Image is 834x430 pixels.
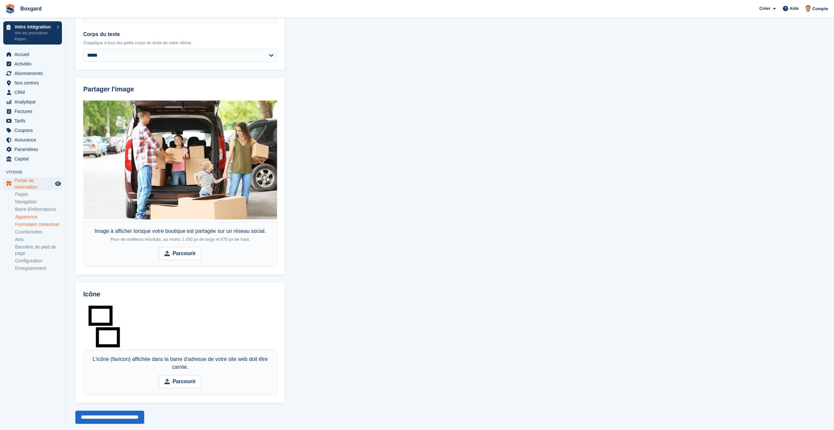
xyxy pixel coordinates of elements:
[15,258,62,264] a: Configuration
[14,78,54,87] span: Nos centres
[15,265,62,271] a: Enregistrement
[805,5,811,12] img: Alban Mackay
[18,3,44,14] a: Boxgard
[172,250,196,257] strong: Parcourir
[6,169,65,176] span: Vitrine
[15,199,62,205] a: Navigation
[3,21,62,45] a: Votre intégration Voir les prochaines étapes
[14,107,54,116] span: Factures
[83,101,277,219] img: Boxgard-social.jpg
[14,30,53,42] p: Voir les prochaines étapes
[15,206,62,213] a: Barre d'informations
[3,177,62,190] a: menu
[14,177,54,190] span: Portail de réservation
[789,5,799,12] span: Aide
[14,135,54,144] span: Assurance
[15,221,62,228] a: Formulaire contextuel
[15,191,62,197] a: Pages
[110,237,250,242] span: Pour de meilleurs résultats, au moins 1 200 px de large et 675 px de haut.
[3,59,62,68] a: menu
[3,97,62,106] a: menu
[3,126,62,135] a: menu
[14,154,54,163] span: Capital
[3,50,62,59] a: menu
[14,116,54,125] span: Tarifs
[83,85,277,93] h2: Partager l'image
[812,6,828,12] span: Compte
[83,290,277,298] h2: Icône
[15,229,62,235] a: Coordonnées
[3,145,62,154] a: menu
[83,40,277,46] p: S'applique à tous les petits corps de texte de votre vitrine.
[14,25,53,29] p: Votre intégration
[14,50,54,59] span: Accueil
[14,126,54,135] span: Coupons
[5,4,15,14] img: stora-icon-8386f47178a22dfd0bd8f6a31ec36ba5ce8667c1dd55bd0f319d3a0aa187defe.svg
[3,107,62,116] a: menu
[14,69,54,78] span: Abonnements
[54,180,62,188] a: Boutique d'aperçu
[3,154,62,163] a: menu
[95,227,266,243] div: Image à afficher lorsque votre boutique est partagée sur un réseau social.
[83,306,125,347] img: Boxgard%20box%20logo%20black%20v2.png
[87,355,274,371] div: L'icône (favicon) affichée dans la barre d'adresse de votre site web doit être carrée.
[3,135,62,144] a: menu
[3,116,62,125] a: menu
[3,78,62,87] a: menu
[83,30,277,38] label: Corps du texte
[14,59,54,68] span: Activités
[759,5,770,12] span: Créer
[3,69,62,78] a: menu
[15,214,62,220] a: Apparence
[159,247,201,260] input: Parcourir
[14,145,54,154] span: Paramètres
[172,378,196,385] strong: Parcourir
[3,88,62,97] a: menu
[14,97,54,106] span: Analytique
[15,244,62,256] a: Bannière de pied de page
[14,88,54,97] span: CRM
[15,236,62,243] a: Avis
